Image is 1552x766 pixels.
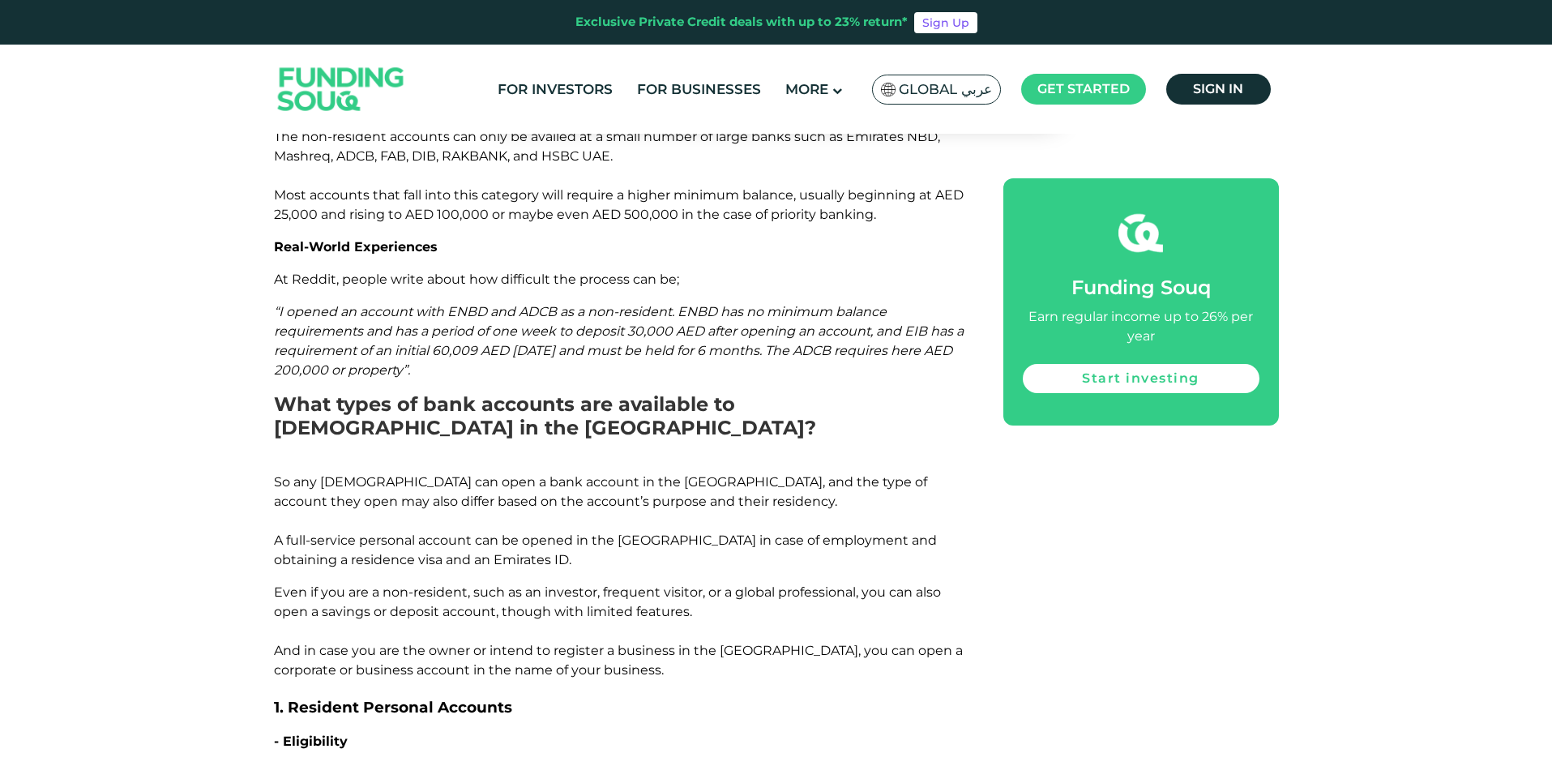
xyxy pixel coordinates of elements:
[1023,364,1259,393] a: Start investing
[1071,276,1211,299] span: Funding Souq
[1023,307,1259,346] div: Earn regular income up to 26% per year
[274,304,964,378] span: “I opened an account with ENBD and ADCB as a non-resident. ENBD has no minimum balance requiremen...
[274,474,937,567] span: So any [DEMOGRAPHIC_DATA] can open a bank account in the [GEOGRAPHIC_DATA], and the type of accou...
[633,76,765,103] a: For Businesses
[274,272,679,287] span: At Reddit, people write about how difficult the process can be;
[1037,81,1130,96] span: Get started
[899,80,992,99] span: Global عربي
[1193,81,1243,96] span: Sign in
[914,12,977,33] a: Sign Up
[494,76,617,103] a: For Investors
[274,239,438,255] span: Real-World Experiences
[262,49,421,131] img: Logo
[881,83,896,96] img: SA Flag
[575,13,908,32] div: Exclusive Private Credit deals with up to 23% return*
[1166,74,1271,105] a: Sign in
[1118,211,1163,255] img: fsicon
[274,393,967,440] h2: What types of bank accounts are available to [DEMOGRAPHIC_DATA] in the [GEOGRAPHIC_DATA]?
[274,698,512,717] span: 1. Resident Personal Accounts
[274,734,348,749] span: - Eligibility
[274,584,963,678] span: Even if you are a non-resident, such as an investor, frequent visitor, or a global professional, ...
[785,81,828,97] span: More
